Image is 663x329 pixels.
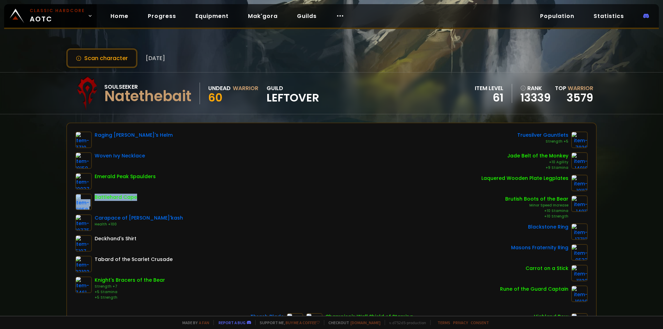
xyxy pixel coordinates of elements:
[571,152,588,169] img: item-14918
[471,320,489,325] a: Consent
[571,223,588,240] img: item-17713
[75,256,92,272] img: item-23192
[534,313,568,320] div: Highland Bow
[568,84,593,92] span: Warrior
[571,195,588,212] img: item-14911
[520,93,551,103] a: 13339
[95,214,183,222] div: Carapace of [PERSON_NAME]'kash
[385,320,426,325] span: v. d752d5 - production
[75,194,92,210] img: item-11858
[208,90,222,105] span: 60
[535,9,580,23] a: Population
[95,194,137,201] div: Battlehard Cape
[219,320,246,325] a: Report a bug
[104,83,191,91] div: Soulseeker
[95,284,165,289] div: Strength +7
[95,173,156,180] div: Emerald Peak Spaulders
[505,208,568,214] div: +10 Stamina
[233,84,258,93] div: Warrior
[505,203,568,208] div: Minor Speed Increase
[142,9,182,23] a: Progress
[104,91,191,101] div: Natethebait
[507,165,568,171] div: +9 Stamina
[571,244,588,261] img: item-9533
[105,9,134,23] a: Home
[520,84,551,93] div: rank
[95,235,136,242] div: Deckhand's Shirt
[453,320,468,325] a: Privacy
[350,320,381,325] a: [DOMAIN_NAME]
[267,93,319,103] span: LEFTOVER
[190,9,234,23] a: Equipment
[567,90,593,105] a: 3579
[75,173,92,190] img: item-19037
[475,84,503,93] div: item level
[291,9,322,23] a: Guilds
[30,8,85,24] span: AOTC
[95,152,145,159] div: Woven Ivy Necklace
[4,4,97,28] a: Classic HardcoreAOTC
[75,214,92,231] img: item-10775
[500,286,568,293] div: Rune of the Guard Captain
[95,132,173,139] div: Raging [PERSON_NAME]'s Helm
[555,84,593,93] div: Top
[199,320,209,325] a: a fan
[324,320,381,325] span: Checkout
[517,132,568,139] div: Truesilver Gauntlets
[95,295,165,300] div: +5 Strength
[95,256,173,263] div: Tabard of the Scarlet Crusade
[95,277,165,284] div: Knight's Bracers of the Bear
[178,320,209,325] span: Made by
[571,132,588,148] img: item-7938
[30,8,85,14] small: Classic Hardcore
[475,93,503,103] div: 61
[95,222,183,227] div: Health +100
[438,320,450,325] a: Terms
[75,152,92,169] img: item-19159
[507,159,568,165] div: +10 Agility
[75,235,92,252] img: item-5107
[511,244,568,251] div: Masons Fraternity Ring
[95,289,165,295] div: +5 Stamina
[571,286,588,302] img: item-19120
[526,265,568,272] div: Carrot on a Stick
[588,9,630,23] a: Statistics
[325,313,413,320] div: Champion's Wall Shield of Stamina
[528,223,568,231] div: Blackstone Ring
[242,9,283,23] a: Mak'gora
[571,175,588,191] img: item-19117
[505,214,568,219] div: +10 Strength
[75,132,92,148] img: item-7719
[255,320,320,325] span: Support me,
[517,139,568,144] div: Strength +5
[146,54,165,62] span: [DATE]
[507,152,568,159] div: Jade Belt of the Monkey
[66,48,137,68] button: Scan character
[250,313,284,320] div: Thrash Blade
[481,175,568,182] div: Laquered Wooden Plate Legplates
[505,195,568,203] div: Brutish Boots of the Bear
[286,320,320,325] a: Buy me a coffee
[571,265,588,281] img: item-11122
[75,277,92,293] img: item-7461
[267,84,319,103] div: guild
[208,84,231,93] div: Undead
